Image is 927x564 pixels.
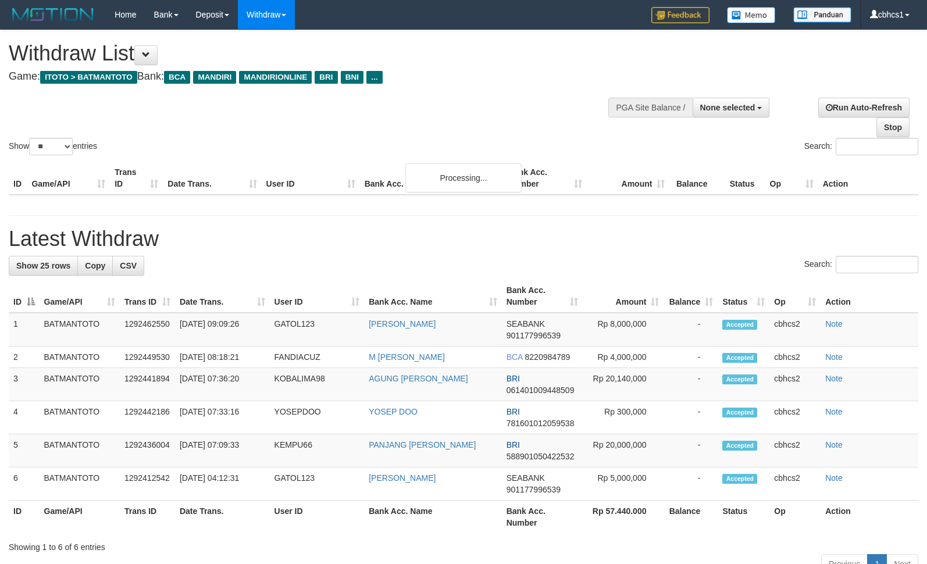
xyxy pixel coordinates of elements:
[664,347,718,368] td: -
[120,368,175,401] td: 1292441894
[40,501,120,534] th: Game/API
[120,347,175,368] td: 1292449530
[175,501,270,534] th: Date Trans.
[120,280,175,313] th: Trans ID: activate to sort column ascending
[120,434,175,467] td: 1292436004
[270,280,365,313] th: User ID: activate to sort column ascending
[193,71,236,84] span: MANDIRI
[239,71,312,84] span: MANDIRIONLINE
[120,467,175,501] td: 1292412542
[825,473,843,483] a: Note
[40,401,120,434] td: BATMANTOTO
[502,280,583,313] th: Bank Acc. Number: activate to sort column ascending
[821,501,918,534] th: Action
[270,401,365,434] td: YOSEPDOO
[583,501,664,534] th: Rp 57.440.000
[664,401,718,434] td: -
[818,98,910,117] a: Run Auto-Refresh
[507,407,520,416] span: BRI
[818,162,918,195] th: Action
[525,352,571,362] span: Copy 8220984789 to clipboard
[9,537,918,553] div: Showing 1 to 6 of 6 entries
[270,467,365,501] td: GATOL123
[825,352,843,362] a: Note
[40,467,120,501] td: BATMANTOTO
[669,162,725,195] th: Balance
[507,352,523,362] span: BCA
[722,353,757,363] span: Accepted
[369,440,476,449] a: PANJANG [PERSON_NAME]
[769,434,821,467] td: cbhcs2
[9,6,97,23] img: MOTION_logo.png
[29,138,73,155] select: Showentries
[727,7,776,23] img: Button%20Memo.svg
[507,419,575,428] span: Copy 781601012059538 to clipboard
[40,71,137,84] span: ITOTO > BATMANTOTO
[9,138,97,155] label: Show entries
[9,162,27,195] th: ID
[120,501,175,534] th: Trans ID
[507,440,520,449] span: BRI
[583,434,664,467] td: Rp 20,000,000
[804,138,918,155] label: Search:
[769,401,821,434] td: cbhcs2
[369,407,418,416] a: YOSEP DOO
[270,434,365,467] td: KEMPU66
[722,320,757,330] span: Accepted
[9,313,40,347] td: 1
[507,331,561,340] span: Copy 901177996539 to clipboard
[270,313,365,347] td: GATOL123
[9,467,40,501] td: 6
[769,313,821,347] td: cbhcs2
[664,313,718,347] td: -
[110,162,163,195] th: Trans ID
[270,501,365,534] th: User ID
[175,368,270,401] td: [DATE] 07:36:20
[9,256,78,276] a: Show 25 rows
[369,473,436,483] a: [PERSON_NAME]
[583,280,664,313] th: Amount: activate to sort column ascending
[40,347,120,368] td: BATMANTOTO
[769,501,821,534] th: Op
[120,261,137,270] span: CSV
[836,256,918,273] input: Search:
[9,227,918,251] h1: Latest Withdraw
[769,467,821,501] td: cbhcs2
[507,385,575,395] span: Copy 061401009448509 to clipboard
[507,473,545,483] span: SEABANK
[502,501,583,534] th: Bank Acc. Number
[765,162,818,195] th: Op
[583,347,664,368] td: Rp 4,000,000
[175,434,270,467] td: [DATE] 07:09:33
[164,71,190,84] span: BCA
[9,401,40,434] td: 4
[120,401,175,434] td: 1292442186
[793,7,851,23] img: panduan.png
[583,401,664,434] td: Rp 300,000
[507,374,520,383] span: BRI
[876,117,910,137] a: Stop
[85,261,105,270] span: Copy
[825,440,843,449] a: Note
[175,467,270,501] td: [DATE] 04:12:31
[9,280,40,313] th: ID: activate to sort column descending
[583,368,664,401] td: Rp 20,140,000
[664,467,718,501] td: -
[587,162,670,195] th: Amount
[825,407,843,416] a: Note
[722,408,757,417] span: Accepted
[341,71,363,84] span: BNI
[175,280,270,313] th: Date Trans.: activate to sort column ascending
[40,368,120,401] td: BATMANTOTO
[608,98,692,117] div: PGA Site Balance /
[364,501,501,534] th: Bank Acc. Name
[9,501,40,534] th: ID
[163,162,261,195] th: Date Trans.
[718,280,769,313] th: Status: activate to sort column ascending
[664,434,718,467] td: -
[836,138,918,155] input: Search:
[405,163,522,192] div: Processing...
[369,319,436,329] a: [PERSON_NAME]
[366,71,382,84] span: ...
[364,280,501,313] th: Bank Acc. Name: activate to sort column ascending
